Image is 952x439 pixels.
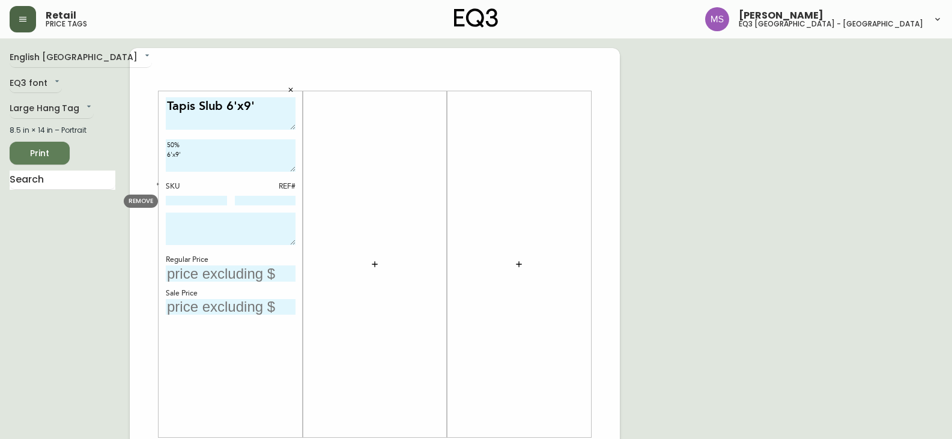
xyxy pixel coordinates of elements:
img: 1b6e43211f6f3cc0b0729c9049b8e7af [705,7,729,31]
div: English [GEOGRAPHIC_DATA] [10,48,152,68]
div: Regular Price [166,255,296,265]
textarea: Tapis Slub 6'x9' [166,97,296,130]
img: logo [454,8,499,28]
div: Sale Price [166,288,296,299]
button: Print [10,142,70,165]
h5: price tags [46,20,87,28]
span: Retail [46,11,76,20]
div: REF# [235,181,296,192]
input: price excluding $ [166,299,296,315]
div: SKU [166,181,227,192]
textarea: 50% 6'x9' [166,139,296,172]
div: Large Hang Tag [10,99,94,119]
span: Print [19,146,60,161]
input: Search [10,171,115,190]
div: EQ3 font [10,74,62,94]
span: REMOVE [129,196,153,205]
input: price excluding $ [166,265,296,282]
span: [PERSON_NAME] [739,11,823,20]
div: 8.5 in × 14 in – Portrait [10,125,115,136]
h5: eq3 [GEOGRAPHIC_DATA] - [GEOGRAPHIC_DATA] [739,20,923,28]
